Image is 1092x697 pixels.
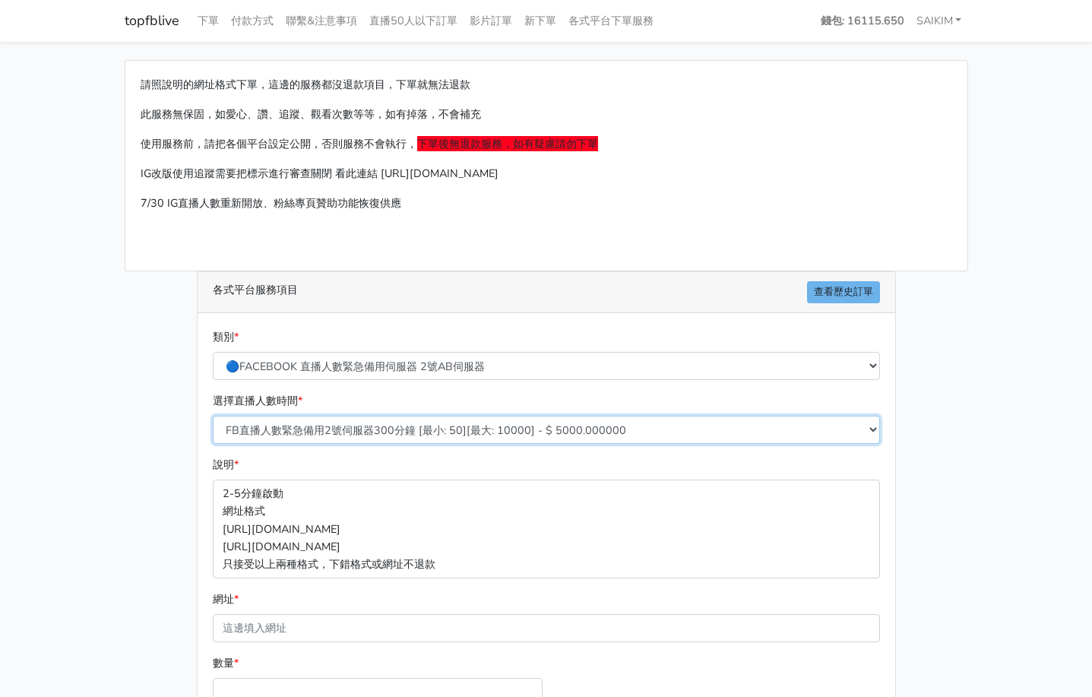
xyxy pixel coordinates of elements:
strong: 錢包: 16115.650 [821,13,904,28]
div: 各式平台服務項目 [198,272,895,313]
a: 付款方式 [225,6,280,36]
a: 錢包: 16115.650 [815,6,910,36]
a: 各式平台下單服務 [562,6,660,36]
a: 影片訂單 [464,6,518,36]
a: 直播50人以下訂單 [363,6,464,36]
a: SAIKIM [910,6,968,36]
a: 新下單 [518,6,562,36]
p: 使用服務前，請把各個平台設定公開，否則服務不會執行， [141,135,952,153]
label: 類別 [213,328,239,346]
a: 聯繫&注意事項 [280,6,363,36]
a: topfblive [125,6,179,36]
p: 此服務無保固，如愛心、讚、追蹤、觀看次數等等，如有掉落，不會補充 [141,106,952,123]
span: 下單後無退款服務，如有疑慮請勿下單 [417,136,598,151]
input: 這邊填入網址 [213,614,880,642]
a: 查看歷史訂單 [807,281,880,303]
p: 7/30 IG直播人數重新開放、粉絲專頁贊助功能恢復供應 [141,195,952,212]
p: IG改版使用追蹤需要把標示進行審查關閉 看此連結 [URL][DOMAIN_NAME] [141,165,952,182]
label: 說明 [213,456,239,474]
label: 網址 [213,591,239,608]
p: 請照說明的網址格式下單，這邊的服務都沒退款項目，下單就無法退款 [141,76,952,93]
a: 下單 [191,6,225,36]
label: 數量 [213,654,239,672]
label: 選擇直播人數時間 [213,392,302,410]
p: 2-5分鐘啟動 網址格式 [URL][DOMAIN_NAME] [URL][DOMAIN_NAME] 只接受以上兩種格式，下錯格式或網址不退款 [213,480,880,578]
